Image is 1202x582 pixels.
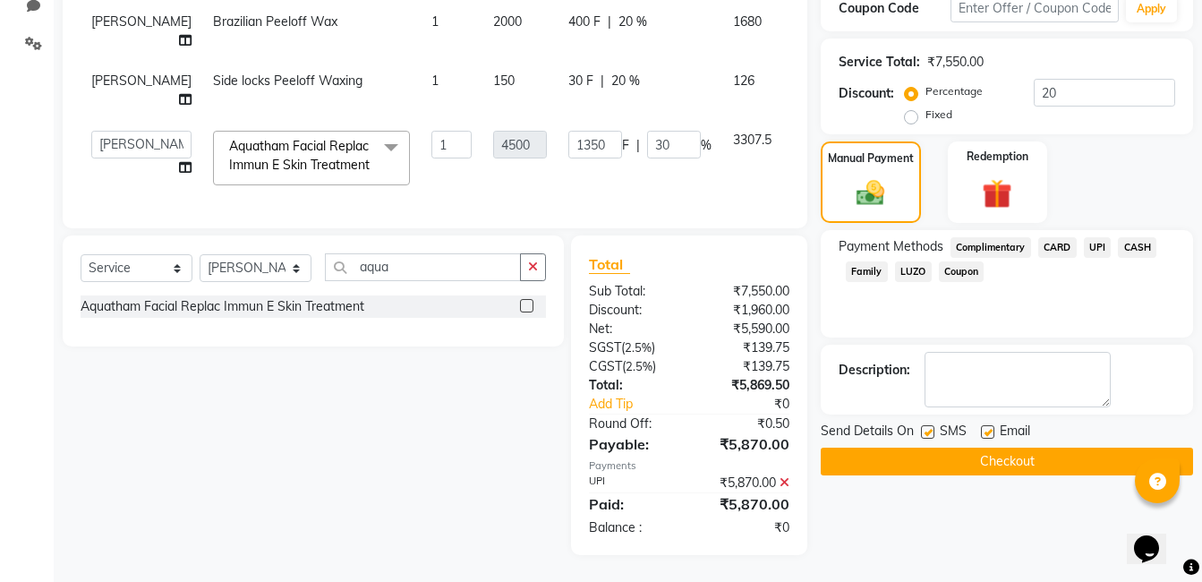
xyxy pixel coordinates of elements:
[626,359,652,373] span: 2.5%
[575,338,689,357] div: ( )
[839,237,943,256] span: Payment Methods
[568,72,593,90] span: 30 F
[689,320,803,338] div: ₹5,590.00
[689,474,803,492] div: ₹5,870.00
[925,107,952,123] label: Fixed
[575,493,689,515] div: Paid:
[229,138,370,173] span: Aquatham Facial Replac Immun E Skin Treatment
[1118,237,1156,258] span: CASH
[589,458,789,474] div: Payments
[493,13,522,30] span: 2000
[927,53,984,72] div: ₹7,550.00
[708,395,803,414] div: ₹0
[431,73,439,89] span: 1
[589,358,622,374] span: CGST
[608,13,611,31] span: |
[967,149,1028,165] label: Redemption
[81,297,364,316] div: Aquatham Facial Replac Immun E Skin Treatment
[689,357,803,376] div: ₹139.75
[895,261,932,282] span: LUZO
[951,237,1031,258] span: Complimentary
[939,261,985,282] span: Coupon
[625,340,652,355] span: 2.5%
[325,253,521,281] input: Search or Scan
[575,376,689,395] div: Total:
[839,361,910,380] div: Description:
[940,422,967,444] span: SMS
[618,13,647,31] span: 20 %
[575,395,708,414] a: Add Tip
[575,415,689,433] div: Round Off:
[701,136,712,155] span: %
[689,338,803,357] div: ₹139.75
[925,83,983,99] label: Percentage
[370,157,378,173] a: x
[689,282,803,301] div: ₹7,550.00
[1038,237,1077,258] span: CARD
[848,177,893,210] img: _cash.svg
[689,415,803,433] div: ₹0.50
[213,73,362,89] span: Side locks Peeloff Waxing
[839,84,894,103] div: Discount:
[431,13,439,30] span: 1
[1084,237,1112,258] span: UPI
[575,282,689,301] div: Sub Total:
[821,448,1193,475] button: Checkout
[575,518,689,537] div: Balance :
[733,73,754,89] span: 126
[846,261,888,282] span: Family
[689,376,803,395] div: ₹5,869.50
[568,13,601,31] span: 400 F
[575,301,689,320] div: Discount:
[636,136,640,155] span: |
[91,73,192,89] span: [PERSON_NAME]
[213,13,337,30] span: Brazilian Peeloff Wax
[589,339,621,355] span: SGST
[733,132,771,148] span: 3307.5
[589,255,630,274] span: Total
[575,357,689,376] div: ( )
[1000,422,1030,444] span: Email
[973,175,1021,212] img: _gift.svg
[91,13,192,30] span: [PERSON_NAME]
[1127,510,1184,564] iframe: chat widget
[689,433,803,455] div: ₹5,870.00
[828,150,914,167] label: Manual Payment
[493,73,515,89] span: 150
[821,422,914,444] span: Send Details On
[839,53,920,72] div: Service Total:
[611,72,640,90] span: 20 %
[575,474,689,492] div: UPI
[601,72,604,90] span: |
[575,320,689,338] div: Net:
[733,13,762,30] span: 1680
[622,136,629,155] span: F
[689,493,803,515] div: ₹5,870.00
[575,433,689,455] div: Payable:
[689,301,803,320] div: ₹1,960.00
[689,518,803,537] div: ₹0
